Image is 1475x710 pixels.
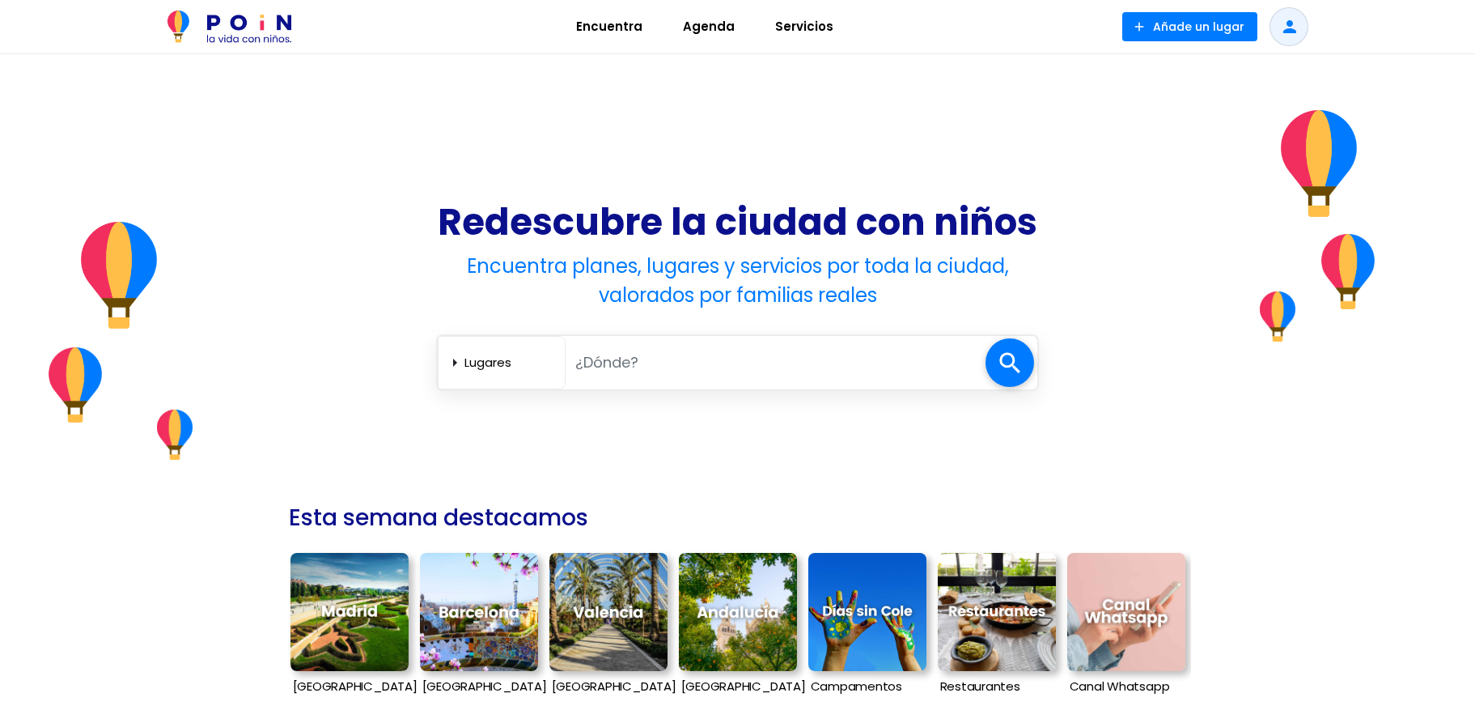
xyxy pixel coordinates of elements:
h1: Redescubre la ciudad con niños [436,199,1039,245]
button: Añade un lugar [1122,12,1257,41]
span: arrow_right [445,353,464,372]
h2: Esta semana destacamos [289,497,588,538]
img: Restaurantes [938,553,1056,671]
a: [GEOGRAPHIC_DATA] [290,545,409,707]
p: [GEOGRAPHIC_DATA] [679,679,797,694]
img: Campamentos [808,553,926,671]
p: Campamentos [808,679,926,694]
a: [GEOGRAPHIC_DATA] [679,545,797,707]
a: Agenda [663,7,755,46]
span: Servicios [768,14,841,40]
p: [GEOGRAPHIC_DATA] [290,679,409,694]
a: Restaurantes [938,545,1056,707]
img: Madrid [290,553,409,671]
a: Servicios [755,7,854,46]
p: [GEOGRAPHIC_DATA] [549,679,668,694]
p: Restaurantes [938,679,1056,694]
img: POiN [167,11,291,43]
img: Valencia [549,553,668,671]
span: Encuentra [569,14,650,40]
h4: Encuentra planes, lugares y servicios por toda la ciudad, valorados por familias reales [436,252,1039,310]
a: Canal Whatsapp [1067,545,1185,707]
input: ¿Dónde? [566,346,985,379]
p: [GEOGRAPHIC_DATA] [420,679,538,694]
a: Campamentos [808,545,926,707]
a: Encuentra [556,7,663,46]
a: [GEOGRAPHIC_DATA] [549,545,668,707]
a: [GEOGRAPHIC_DATA] [420,545,538,707]
img: Andalucía [679,553,797,671]
img: Barcelona [420,553,538,671]
span: Agenda [676,14,742,40]
select: arrow_right [464,349,558,376]
img: Canal Whatsapp [1067,553,1185,671]
p: Canal Whatsapp [1067,679,1185,694]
